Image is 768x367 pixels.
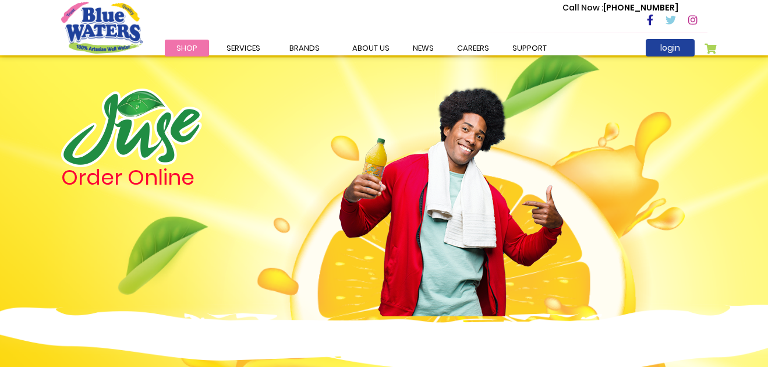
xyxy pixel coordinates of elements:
[562,2,603,13] span: Call Now :
[562,2,678,14] p: [PHONE_NUMBER]
[165,40,209,57] a: Shop
[278,40,331,57] a: Brands
[215,40,272,57] a: Services
[445,40,501,57] a: careers
[289,43,320,54] span: Brands
[338,67,565,316] img: man.png
[176,43,197,54] span: Shop
[226,43,260,54] span: Services
[61,2,143,53] a: store logo
[646,39,695,57] a: login
[61,89,202,167] img: logo
[501,40,558,57] a: support
[61,167,320,188] h4: Order Online
[341,40,401,57] a: about us
[401,40,445,57] a: News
